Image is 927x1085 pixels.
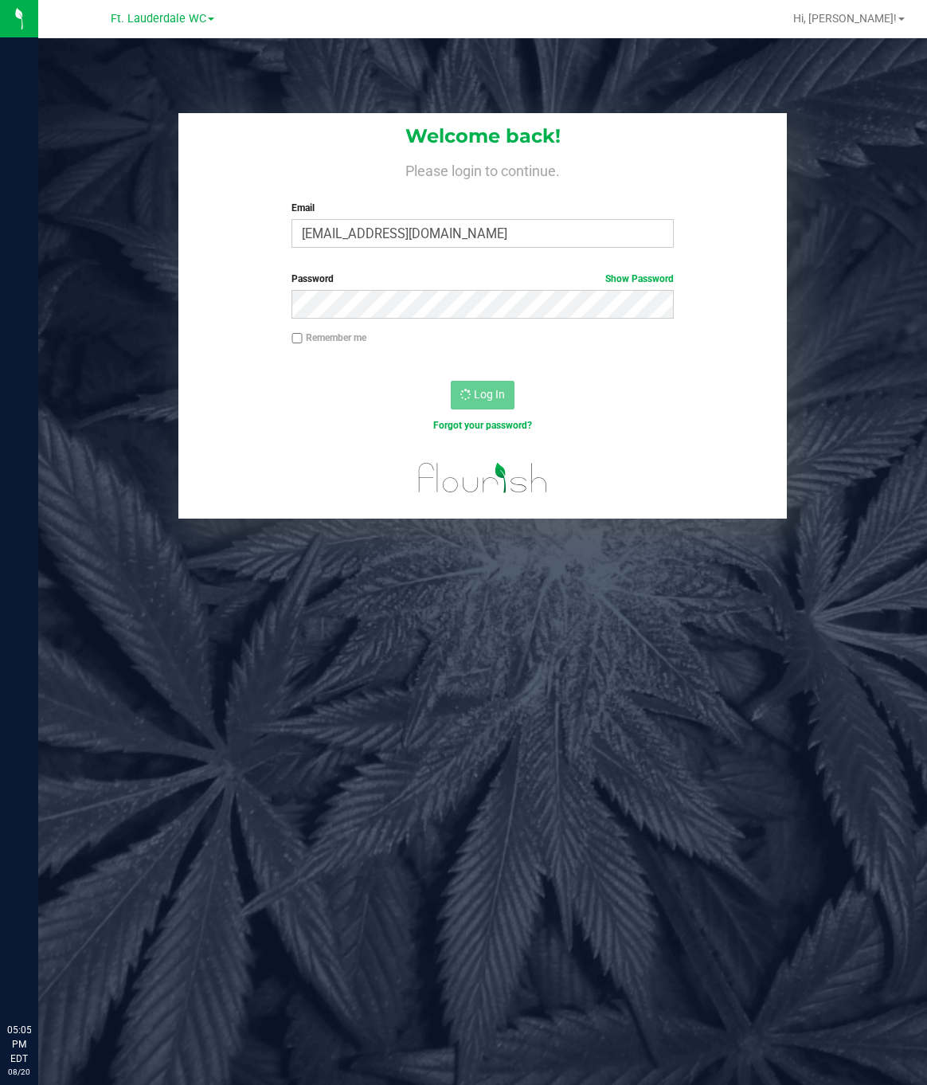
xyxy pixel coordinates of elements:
[451,381,514,409] button: Log In
[291,333,303,344] input: Remember me
[605,273,674,284] a: Show Password
[291,331,366,345] label: Remember me
[7,1023,31,1066] p: 05:05 PM EDT
[291,201,673,215] label: Email
[7,1066,31,1078] p: 08/20
[793,12,897,25] span: Hi, [PERSON_NAME]!
[407,449,559,507] img: flourish_logo.svg
[291,273,334,284] span: Password
[474,388,505,401] span: Log In
[178,126,787,147] h1: Welcome back!
[178,159,787,178] h4: Please login to continue.
[433,420,532,431] a: Forgot your password?
[111,12,206,25] span: Ft. Lauderdale WC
